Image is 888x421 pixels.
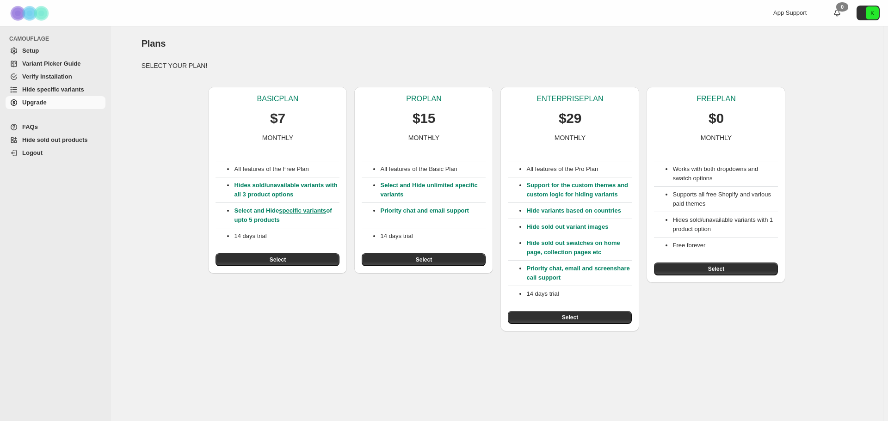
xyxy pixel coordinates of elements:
p: Priority chat and email support [380,206,486,225]
span: Avatar with initials K [866,6,879,19]
span: Select [270,256,286,263]
span: Plans [142,38,166,49]
p: 14 days trial [234,232,339,241]
li: Works with both dropdowns and swatch options [672,165,778,183]
p: All features of the Free Plan [234,165,339,174]
span: FAQs [22,123,38,130]
p: Hide sold out swatches on home page, collection pages etc [526,238,632,257]
a: specific variants [279,207,326,214]
span: Select [562,314,578,321]
button: Avatar with initials K [857,6,880,20]
span: CAMOUFLAGE [9,35,106,43]
li: Free forever [672,241,778,250]
span: Logout [22,149,43,156]
a: 0 [832,8,842,18]
span: Select [708,265,724,273]
span: Hide sold out products [22,136,88,143]
p: PRO PLAN [406,94,441,104]
li: Supports all free Shopify and various paid themes [672,190,778,208]
span: App Support [773,9,807,16]
img: Camouflage [7,0,54,26]
p: SELECT YOUR PLAN! [142,61,853,70]
div: 0 [836,2,848,12]
li: Hides sold/unavailable variants with 1 product option [672,215,778,234]
p: ENTERPRISE PLAN [536,94,603,104]
p: Support for the custom themes and custom logic for hiding variants [526,181,632,199]
p: Hides sold/unavailable variants with all 3 product options [234,181,339,199]
p: $15 [413,109,435,128]
p: $7 [270,109,285,128]
p: FREE PLAN [697,94,735,104]
p: $29 [559,109,581,128]
a: Setup [6,44,105,57]
p: BASIC PLAN [257,94,299,104]
span: Verify Installation [22,73,72,80]
span: Hide specific variants [22,86,84,93]
a: FAQs [6,121,105,134]
span: Upgrade [22,99,47,106]
text: K [870,10,874,16]
p: MONTHLY [408,133,439,142]
button: Select [362,253,486,266]
button: Select [508,311,632,324]
p: 14 days trial [526,289,632,299]
span: Variant Picker Guide [22,60,80,67]
p: $0 [709,109,724,128]
p: MONTHLY [262,133,293,142]
p: 14 days trial [380,232,486,241]
button: Select [216,253,339,266]
p: Hide variants based on countries [526,206,632,215]
p: All features of the Basic Plan [380,165,486,174]
p: MONTHLY [701,133,732,142]
p: Hide sold out variant images [526,222,632,232]
span: Setup [22,47,39,54]
p: All features of the Pro Plan [526,165,632,174]
p: Select and Hide of upto 5 products [234,206,339,225]
a: Upgrade [6,96,105,109]
span: Select [416,256,432,263]
a: Verify Installation [6,70,105,83]
p: Priority chat, email and screenshare call support [526,264,632,282]
a: Hide sold out products [6,134,105,146]
a: Variant Picker Guide [6,57,105,70]
a: Logout [6,146,105,159]
button: Select [654,262,778,275]
p: Select and Hide unlimited specific variants [380,181,486,199]
p: MONTHLY [555,133,586,142]
a: Hide specific variants [6,83,105,96]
